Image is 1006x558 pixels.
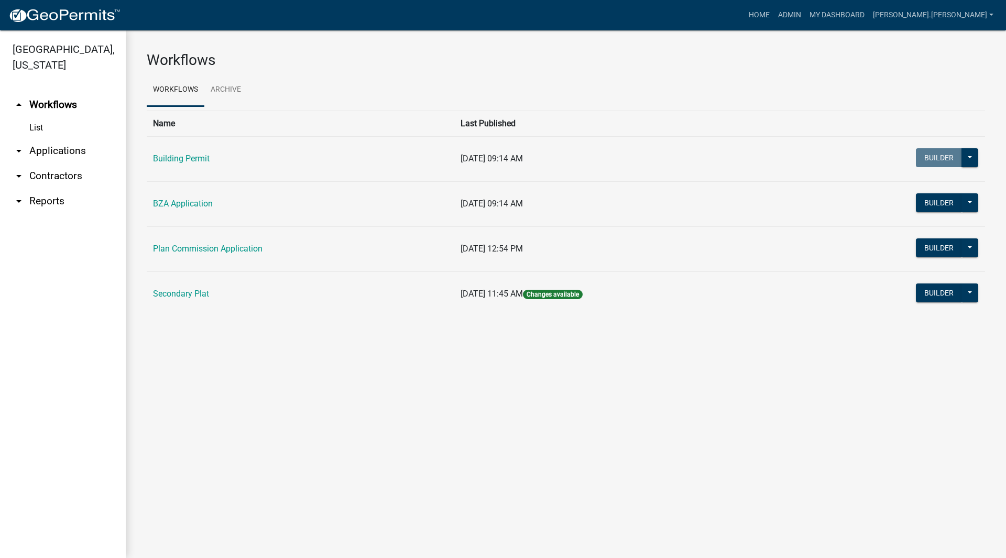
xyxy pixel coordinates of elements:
[869,5,998,25] a: [PERSON_NAME].[PERSON_NAME]
[13,99,25,111] i: arrow_drop_up
[147,51,985,69] h3: Workflows
[13,195,25,207] i: arrow_drop_down
[805,5,869,25] a: My Dashboard
[523,290,583,299] span: Changes available
[153,154,210,163] a: Building Permit
[745,5,774,25] a: Home
[454,111,794,136] th: Last Published
[13,145,25,157] i: arrow_drop_down
[916,238,962,257] button: Builder
[461,199,523,209] span: [DATE] 09:14 AM
[153,244,263,254] a: Plan Commission Application
[147,111,454,136] th: Name
[13,170,25,182] i: arrow_drop_down
[916,193,962,212] button: Builder
[204,73,247,107] a: Archive
[916,283,962,302] button: Builder
[916,148,962,167] button: Builder
[461,244,523,254] span: [DATE] 12:54 PM
[774,5,805,25] a: Admin
[461,154,523,163] span: [DATE] 09:14 AM
[461,289,523,299] span: [DATE] 11:45 AM
[153,199,213,209] a: BZA Application
[147,73,204,107] a: Workflows
[153,289,209,299] a: Secondary Plat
